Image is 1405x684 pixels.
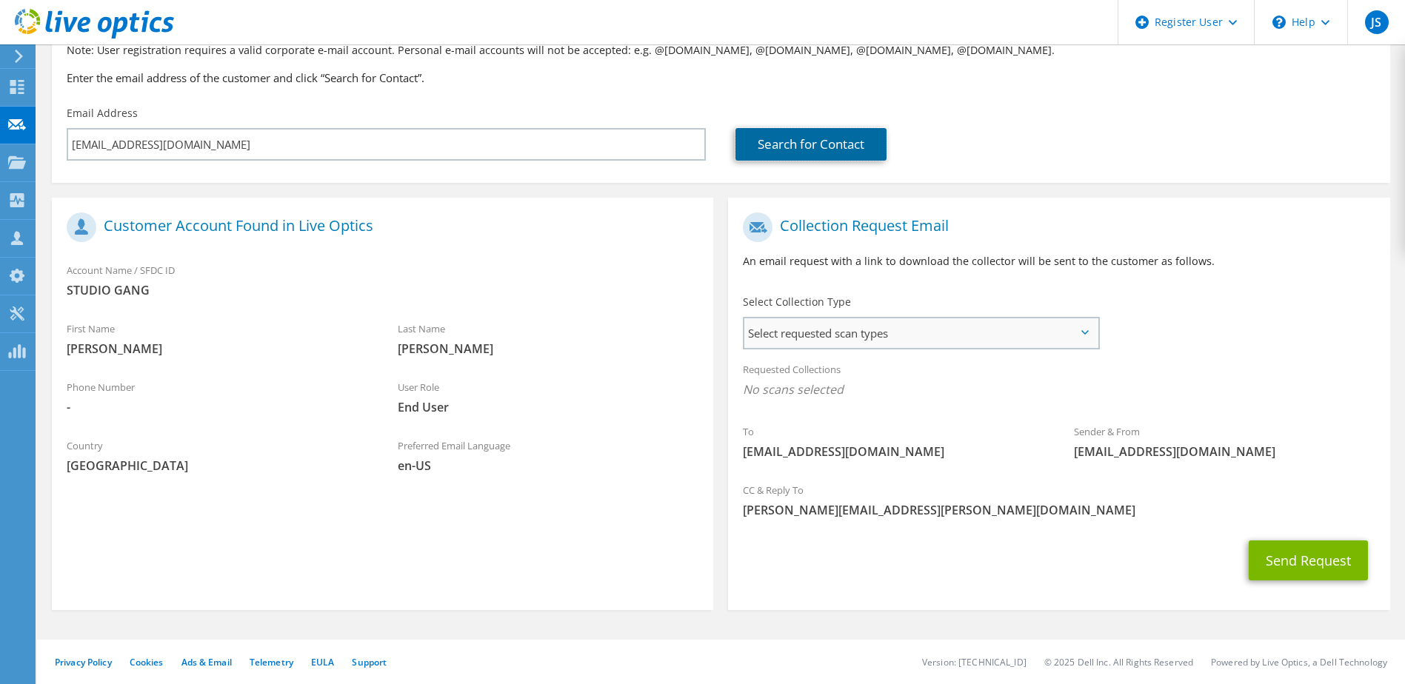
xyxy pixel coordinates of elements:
[52,430,383,481] div: Country
[728,354,1389,409] div: Requested Collections
[398,399,699,415] span: End User
[743,381,1375,398] span: No scans selected
[311,656,334,668] a: EULA
[67,70,1375,86] h3: Enter the email address of the customer and click “Search for Contact”.
[67,282,698,298] span: STUDIO GANG
[352,656,387,668] a: Support
[1059,416,1390,467] div: Sender & From
[1074,443,1375,460] span: [EMAIL_ADDRESS][DOMAIN_NAME]
[52,313,383,364] div: First Name
[52,372,383,423] div: Phone Number
[383,430,714,481] div: Preferred Email Language
[743,295,851,309] label: Select Collection Type
[383,313,714,364] div: Last Name
[743,212,1367,242] h1: Collection Request Email
[1044,656,1193,668] li: © 2025 Dell Inc. All Rights Reserved
[67,212,691,242] h1: Customer Account Found in Live Optics
[744,318,1097,348] span: Select requested scan types
[67,341,368,357] span: [PERSON_NAME]
[67,399,368,415] span: -
[743,502,1375,518] span: [PERSON_NAME][EMAIL_ADDRESS][PERSON_NAME][DOMAIN_NAME]
[67,42,1375,58] p: Note: User registration requires a valid corporate e-mail account. Personal e-mail accounts will ...
[55,656,112,668] a: Privacy Policy
[728,475,1389,526] div: CC & Reply To
[181,656,232,668] a: Ads & Email
[1272,16,1286,29] svg: \n
[52,255,713,306] div: Account Name / SFDC ID
[250,656,293,668] a: Telemetry
[67,457,368,474] span: [GEOGRAPHIC_DATA]
[728,416,1059,467] div: To
[398,457,699,474] span: en-US
[743,443,1044,460] span: [EMAIL_ADDRESS][DOMAIN_NAME]
[922,656,1027,668] li: Version: [TECHNICAL_ID]
[1211,656,1387,668] li: Powered by Live Optics, a Dell Technology
[735,128,887,161] a: Search for Contact
[67,106,138,121] label: Email Address
[1365,10,1389,34] span: JS
[743,253,1375,269] p: An email request with a link to download the collector will be sent to the customer as follows.
[398,341,699,357] span: [PERSON_NAME]
[130,656,164,668] a: Cookies
[383,372,714,423] div: User Role
[1249,540,1368,580] button: Send Request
